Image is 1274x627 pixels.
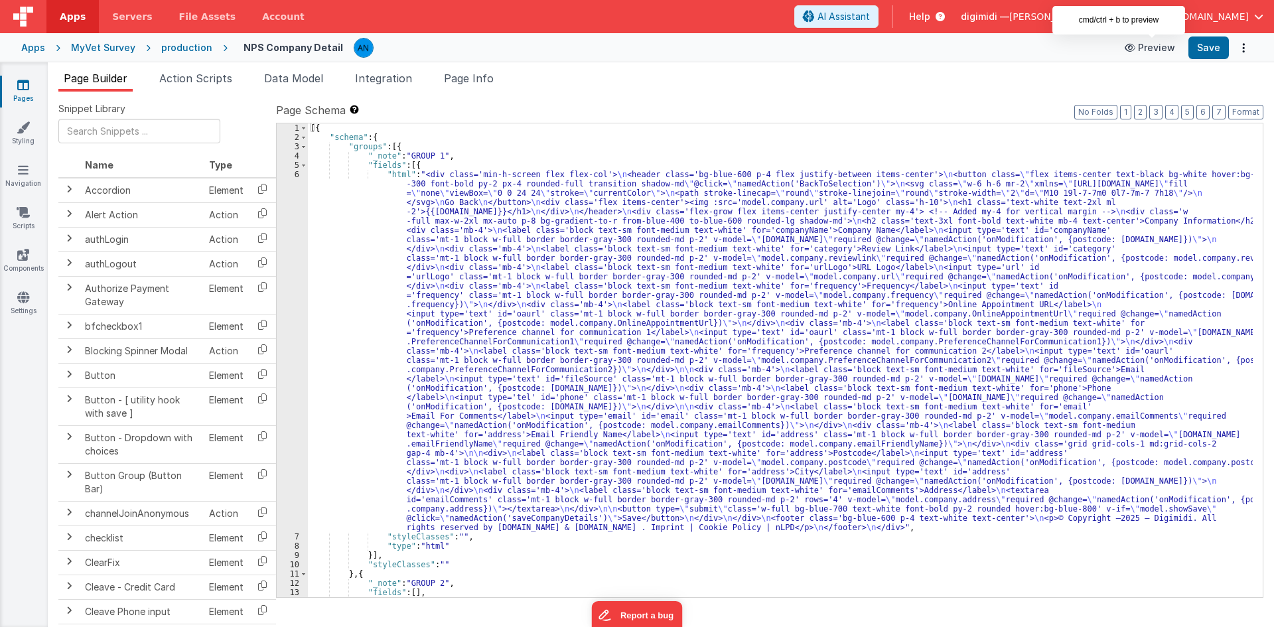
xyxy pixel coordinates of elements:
[60,10,86,23] span: Apps
[80,501,204,525] td: channelJoinAnonymous
[71,41,135,54] div: MyVet Survey
[204,276,249,314] td: Element
[80,550,204,575] td: ClearFix
[204,599,249,624] td: Element
[277,161,308,170] div: 5
[80,525,204,550] td: checklist
[1052,6,1185,35] div: cmd/ctrl + b to preview
[277,551,308,560] div: 9
[277,142,308,151] div: 3
[80,276,204,314] td: Authorize Payment Gateway
[1149,105,1163,119] button: 3
[264,72,323,85] span: Data Model
[277,569,308,579] div: 11
[80,251,204,276] td: authLogout
[204,550,249,575] td: Element
[277,151,308,161] div: 4
[817,10,870,23] span: AI Assistant
[1134,105,1147,119] button: 2
[204,425,249,463] td: Element
[209,159,232,171] span: Type
[1165,105,1178,119] button: 4
[961,10,1009,23] span: digimidi —
[204,525,249,550] td: Element
[355,72,412,85] span: Integration
[80,575,204,599] td: Cleave - Credit Card
[112,10,152,23] span: Servers
[277,541,308,551] div: 8
[80,338,204,363] td: Blocking Spinner Modal
[204,338,249,363] td: Action
[354,38,373,57] img: e8561d932d9688f1580f0a0e937da04b
[80,178,204,203] td: Accordion
[161,41,212,54] div: production
[277,588,308,597] div: 13
[1074,105,1117,119] button: No Folds
[204,227,249,251] td: Action
[204,202,249,227] td: Action
[80,227,204,251] td: authLogin
[277,560,308,569] div: 10
[277,532,308,541] div: 7
[80,463,204,501] td: Button Group (Button Bar)
[64,72,127,85] span: Page Builder
[204,363,249,387] td: Element
[159,72,232,85] span: Action Scripts
[277,579,308,588] div: 12
[204,314,249,338] td: Element
[1117,37,1183,58] button: Preview
[80,202,204,227] td: Alert Action
[204,575,249,599] td: Element
[204,251,249,276] td: Action
[794,5,879,28] button: AI Assistant
[80,387,204,425] td: Button - [ utility hook with save ]
[444,72,494,85] span: Page Info
[1120,105,1131,119] button: 1
[85,159,113,171] span: Name
[277,170,308,532] div: 6
[58,119,220,143] input: Search Snippets ...
[204,178,249,203] td: Element
[277,123,308,133] div: 1
[1212,105,1226,119] button: 7
[1009,10,1249,23] span: [PERSON_NAME][EMAIL_ADDRESS][DOMAIN_NAME]
[1228,105,1263,119] button: Format
[204,501,249,525] td: Action
[80,599,204,624] td: Cleave Phone input
[80,363,204,387] td: Button
[204,387,249,425] td: Element
[909,10,930,23] span: Help
[1181,105,1194,119] button: 5
[276,102,346,118] span: Page Schema
[58,102,125,115] span: Snippet Library
[21,41,45,54] div: Apps
[244,42,343,52] h4: NPS Company Detail
[80,314,204,338] td: bfcheckbox1
[179,10,236,23] span: File Assets
[80,425,204,463] td: Button - Dropdown with choices
[1234,38,1253,57] button: Options
[204,463,249,501] td: Element
[1188,36,1229,59] button: Save
[961,10,1263,23] button: digimidi — [PERSON_NAME][EMAIL_ADDRESS][DOMAIN_NAME]
[1196,105,1210,119] button: 6
[277,133,308,142] div: 2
